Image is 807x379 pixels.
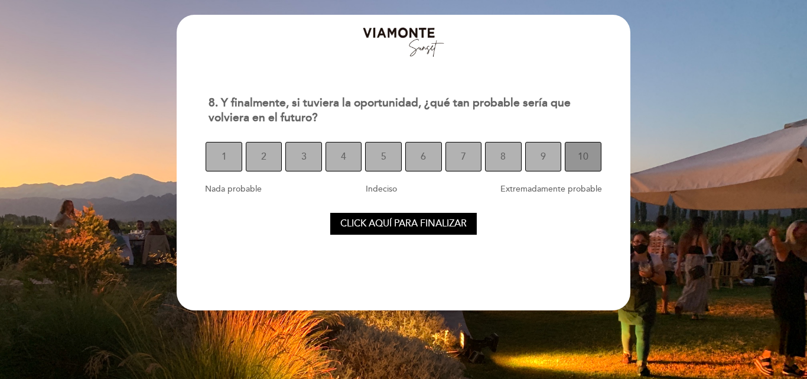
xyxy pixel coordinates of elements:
button: 2 [246,142,282,171]
button: 10 [565,142,601,171]
button: 8 [485,142,522,171]
span: 2 [261,140,266,173]
button: 5 [365,142,402,171]
span: Extremadamente probable [500,184,602,194]
span: 8 [500,140,506,173]
button: 7 [445,142,482,171]
span: 4 [341,140,346,173]
button: 6 [405,142,442,171]
span: Indeciso [366,184,397,194]
button: 9 [525,142,562,171]
span: 3 [301,140,307,173]
img: header_1669981022.jpeg [362,27,445,58]
button: Click aquí para finalizar [330,213,477,235]
span: 5 [381,140,386,173]
span: 1 [222,140,227,173]
div: 8. Y finalmente, si tuviera la oportunidad, ¿qué tan probable sería que volviera en el futuro? [199,89,607,132]
span: 6 [421,140,426,173]
button: 1 [206,142,242,171]
button: 4 [326,142,362,171]
span: Nada probable [205,184,262,194]
button: 3 [285,142,322,171]
span: 10 [578,140,588,173]
span: 7 [461,140,466,173]
span: 9 [541,140,546,173]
